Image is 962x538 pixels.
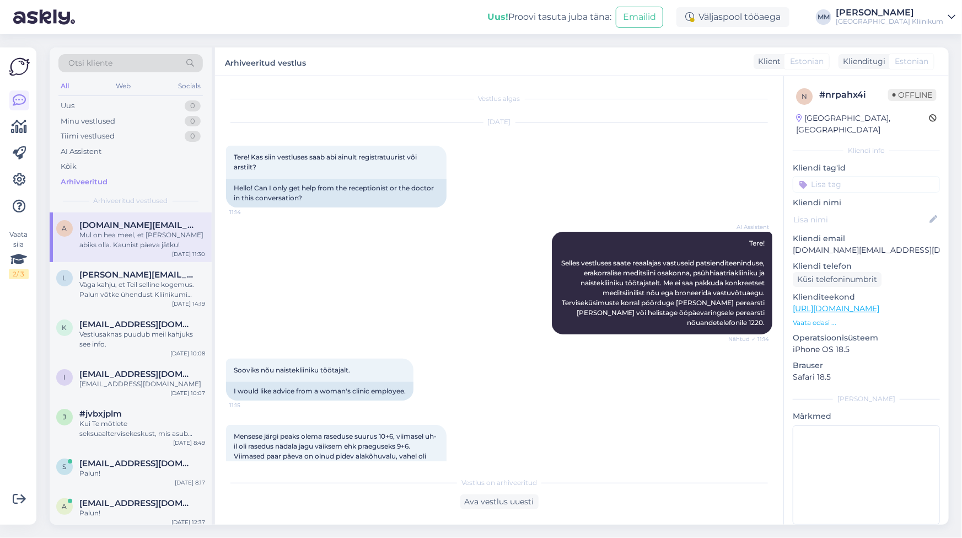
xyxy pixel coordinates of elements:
div: [GEOGRAPHIC_DATA] Kliinikum [836,17,943,26]
div: # nrpahx4i [819,88,888,102]
div: Arhiveeritud [61,177,108,188]
p: Klienditeekond [793,291,940,303]
div: Vestlusaknas puudub meil kahjuks see info. [79,329,205,349]
span: Estonian [895,56,928,67]
div: Küsi telefoninumbrit [793,272,882,287]
button: Emailid [616,7,663,28]
div: Palun! [79,508,205,518]
div: [DATE] 10:08 [170,349,205,358]
span: l [63,274,67,282]
div: [DATE] 8:49 [173,439,205,447]
p: [DOMAIN_NAME][EMAIL_ADDRESS][DOMAIN_NAME] [793,244,940,256]
div: Ava vestlus uuesti [460,494,539,509]
span: Tere! Selles vestluses saate reaalajas vastuseid patsienditeeninduse, erakorralise meditsiini osa... [561,239,766,327]
span: Offline [888,89,937,101]
a: [PERSON_NAME][GEOGRAPHIC_DATA] Kliinikum [836,8,955,26]
div: Vestlus algas [226,94,772,104]
span: Tere! Kas siin vestluses saab abi ainult registratuurist või arstilt? [234,153,418,171]
div: Mul on hea meel, et [PERSON_NAME] abiks olla. Kaunist päeva jätku! [79,230,205,250]
span: n [802,92,807,100]
span: Vestlus on arhiveeritud [461,478,537,488]
p: Kliendi nimi [793,197,940,209]
img: Askly Logo [9,56,30,77]
div: Kliendi info [793,146,940,156]
div: 0 [185,131,201,142]
label: Arhiveeritud vestlus [225,54,306,69]
div: [DATE] 11:30 [172,250,205,258]
span: AI Assistent [728,223,769,231]
span: Sandrapusa.sp@gmail.com [79,459,194,468]
span: Keityt@mail.ee [79,319,194,329]
p: Brauser [793,360,940,371]
p: iPhone OS 18.5 [793,344,940,355]
p: Kliendi email [793,233,940,244]
div: [DATE] 12:37 [171,518,205,526]
span: anzely.uuetoa@gmail.com [79,498,194,508]
span: Otsi kliente [68,57,112,69]
div: Proovi tasuta juba täna: [487,10,611,24]
div: Tiimi vestlused [61,131,115,142]
div: Web [114,79,133,93]
span: Annaliisa.room@gmail.com [79,220,194,230]
div: MM [816,9,831,25]
div: Uus [61,100,74,111]
div: 0 [185,100,201,111]
div: [PERSON_NAME] [836,8,943,17]
div: Minu vestlused [61,116,115,127]
div: I would like advice from a woman's clinic employee. [226,382,413,401]
p: Operatsioonisüsteem [793,332,940,344]
div: 0 [185,116,201,127]
span: j [63,413,66,421]
div: Hello! Can I only get help from the receptionist or the doctor in this conversation? [226,179,447,207]
div: Väga kahju, et Teil selline kogemus. Palun võtke ühendust Kliinikumi klienditeenindusjuhiga. Klie... [79,280,205,300]
span: #jvbxjplm [79,409,122,419]
span: Estonian [790,56,824,67]
p: Kliendi tag'id [793,162,940,174]
div: Socials [176,79,203,93]
div: 2 / 3 [9,269,29,279]
div: All [58,79,71,93]
a: [URL][DOMAIN_NAME] [793,303,879,313]
span: K [62,323,67,332]
span: S [63,462,67,471]
div: Vaata siia [9,230,29,279]
div: Klienditugi [839,56,885,67]
p: Vaata edasi ... [793,318,940,328]
span: 11:15 [229,401,271,409]
div: [DATE] [226,117,772,127]
div: [EMAIL_ADDRESS][DOMAIN_NAME] [79,379,205,389]
span: Nähtud ✓ 11:14 [728,335,769,343]
div: Väljaspool tööaega [676,7,789,27]
span: a [62,502,67,510]
span: lauri@isiklik.net [79,270,194,280]
div: Kõik [61,161,77,172]
p: Märkmed [793,411,940,422]
div: Palun! [79,468,205,478]
div: [PERSON_NAME] [793,394,940,404]
span: i [63,373,66,381]
span: 11:14 [229,208,271,216]
input: Lisa nimi [793,214,927,226]
input: Lisa tag [793,176,940,193]
div: [DATE] 10:07 [170,389,205,397]
div: [GEOGRAPHIC_DATA], [GEOGRAPHIC_DATA] [796,113,929,136]
div: Klient [754,56,781,67]
div: [DATE] 14:19 [172,300,205,308]
span: irina15oidingu@gmail.com [79,369,194,379]
b: Uus! [487,12,508,22]
p: Kliendi telefon [793,260,940,272]
div: AI Assistent [61,146,101,157]
span: A [62,224,67,232]
p: Safari 18.5 [793,371,940,383]
span: Sooviks nõu naistekliiniku töötajalt. [234,366,350,374]
span: Arhiveeritud vestlused [94,196,168,206]
div: Kui Te mõtlete seksuaaltervisekeskust, mis asub Vaksali 17, siis sinna saab registreeruda telefon... [79,419,205,439]
div: [DATE] 8:17 [175,478,205,487]
span: Mensese järgi peaks olema raseduse suurus 10+6, viimasel uh-il oli rasedus nädala jagu väiksem eh... [234,432,437,490]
